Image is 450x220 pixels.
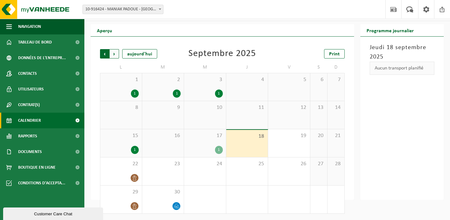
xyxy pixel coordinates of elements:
h2: Programme journalier [360,24,420,36]
span: Tableau de bord [18,34,52,50]
td: V [268,62,310,73]
td: M [142,62,184,73]
span: 30 [145,189,181,196]
span: 28 [331,161,341,167]
div: 1 [215,90,223,98]
h2: Aperçu [91,24,118,36]
span: 1 [103,76,139,83]
span: 9 [145,104,181,111]
a: Print [324,49,345,59]
span: 7 [331,76,341,83]
span: 23 [145,161,181,167]
span: 11 [229,104,265,111]
span: 14 [331,104,341,111]
span: 18 [229,133,265,140]
span: 8 [103,104,139,111]
span: Navigation [18,19,41,34]
h3: Jeudi 18 septembre 2025 [370,43,435,62]
span: 25 [229,161,265,167]
span: 2 [145,76,181,83]
span: Documents [18,144,42,160]
span: 10-916424 - MANIAK PADOUE - UCCLE [83,5,163,14]
span: 24 [187,161,223,167]
span: 10 [187,104,223,111]
span: 12 [271,104,307,111]
span: 29 [103,189,139,196]
span: Précédent [100,49,109,59]
iframe: chat widget [3,206,104,220]
div: Aucun transport planifié [370,62,435,75]
span: Conditions d'accepta... [18,175,65,191]
span: Utilisateurs [18,81,44,97]
span: 19 [271,132,307,139]
span: 4 [229,76,265,83]
span: Calendrier [18,113,41,128]
span: 5 [271,76,307,83]
div: aujourd'hui [122,49,157,59]
div: 1 [131,146,139,154]
span: Suivant [110,49,119,59]
span: 26 [271,161,307,167]
span: Rapports [18,128,37,144]
span: 6 [313,76,324,83]
div: 1 [215,146,223,154]
td: M [184,62,226,73]
td: S [310,62,327,73]
span: 22 [103,161,139,167]
span: Contacts [18,66,37,81]
span: 13 [313,104,324,111]
div: Septembre 2025 [188,49,256,59]
span: 20 [313,132,324,139]
span: Boutique en ligne [18,160,56,175]
span: 16 [145,132,181,139]
span: Données de l'entrepr... [18,50,66,66]
td: D [327,62,345,73]
span: 17 [187,132,223,139]
td: L [100,62,142,73]
span: 3 [187,76,223,83]
span: Print [329,52,340,57]
td: J [226,62,268,73]
span: Contrat(s) [18,97,40,113]
span: 21 [331,132,341,139]
span: 27 [313,161,324,167]
div: 1 [173,90,181,98]
div: 1 [131,90,139,98]
span: 15 [103,132,139,139]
